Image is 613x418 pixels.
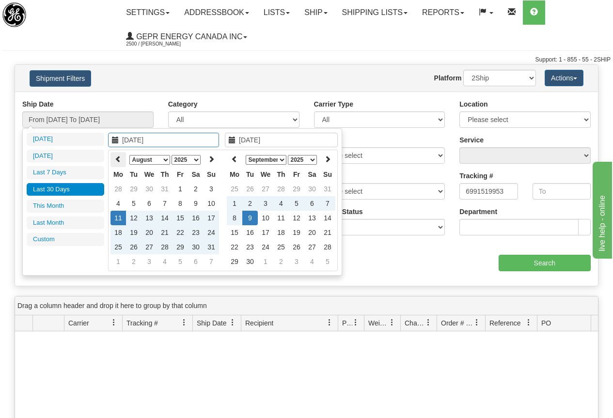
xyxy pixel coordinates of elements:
[157,167,173,182] th: Th
[126,254,141,269] td: 2
[289,254,304,269] td: 3
[126,182,141,196] td: 29
[126,318,158,328] span: Tracking #
[141,167,157,182] th: We
[499,255,591,271] input: Search
[197,318,226,328] span: Ship Date
[273,167,289,182] th: Th
[188,211,204,225] td: 16
[110,182,126,196] td: 28
[227,167,242,182] th: Mo
[485,315,537,331] th: Press ctrl + space to group
[304,167,320,182] th: Sa
[177,0,256,25] a: Addressbook
[242,254,258,269] td: 30
[314,207,363,217] label: Delivery Status
[106,314,122,331] a: Carrier filter column settings
[338,315,364,331] th: Press ctrl + space to group
[141,196,157,211] td: 6
[258,182,273,196] td: 27
[289,240,304,254] td: 26
[157,254,173,269] td: 4
[68,318,89,328] span: Carrier
[304,196,320,211] td: 6
[204,225,219,240] td: 24
[188,182,204,196] td: 2
[173,211,188,225] td: 15
[441,318,473,328] span: Order # / Ship Request #
[173,240,188,254] td: 29
[273,225,289,240] td: 18
[141,211,157,225] td: 13
[173,225,188,240] td: 22
[459,99,487,109] label: Location
[297,0,334,25] a: Ship
[188,240,204,254] td: 30
[110,211,126,225] td: 11
[204,182,219,196] td: 3
[258,254,273,269] td: 1
[304,182,320,196] td: 30
[537,315,601,331] th: Press ctrl + space to group
[314,99,353,109] label: Carrier Type
[320,196,335,211] td: 7
[242,182,258,196] td: 26
[126,240,141,254] td: 26
[520,314,537,331] a: Reference filter column settings
[541,318,551,328] span: PO
[27,150,104,163] li: [DATE]
[242,167,258,182] th: Tu
[405,318,425,328] span: Charge
[173,196,188,211] td: 8
[224,314,241,331] a: Ship Date filter column settings
[110,254,126,269] td: 1
[157,196,173,211] td: 7
[2,2,26,27] img: logo2500.jpg
[459,183,518,200] input: From
[242,240,258,254] td: 23
[342,318,352,328] span: Packages
[320,211,335,225] td: 14
[459,135,484,145] label: Service
[157,182,173,196] td: 31
[585,314,601,331] a: PO filter column settings
[227,196,242,211] td: 1
[134,32,242,41] span: GEPR Energy Canada Inc
[27,183,104,196] li: Last 30 Days
[434,73,462,83] label: Platform
[30,70,91,87] button: Shipment Filters
[227,254,242,269] td: 29
[173,182,188,196] td: 1
[141,254,157,269] td: 3
[364,315,400,331] th: Press ctrl + space to group
[227,211,242,225] td: 8
[64,315,122,331] th: Press ctrl + space to group
[126,225,141,240] td: 19
[2,56,611,64] div: Support: 1 - 855 - 55 - 2SHIP
[489,318,521,328] span: Reference
[273,182,289,196] td: 28
[204,167,219,182] th: Su
[320,240,335,254] td: 28
[27,166,104,179] li: Last 7 Days
[119,25,254,49] a: GEPR Energy Canada Inc 2500 / [PERSON_NAME]
[126,196,141,211] td: 5
[304,225,320,240] td: 20
[126,211,141,225] td: 12
[204,211,219,225] td: 17
[110,196,126,211] td: 4
[256,0,297,25] a: Lists
[110,240,126,254] td: 25
[126,167,141,182] th: Tu
[533,183,591,200] input: To
[192,315,241,331] th: Press ctrl + space to group
[304,254,320,269] td: 4
[157,225,173,240] td: 21
[335,0,415,25] a: Shipping lists
[242,225,258,240] td: 16
[320,182,335,196] td: 31
[258,240,273,254] td: 24
[15,296,598,315] div: grid grouping header
[32,315,64,331] th: Press ctrl + space to group
[245,318,273,328] span: Recipient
